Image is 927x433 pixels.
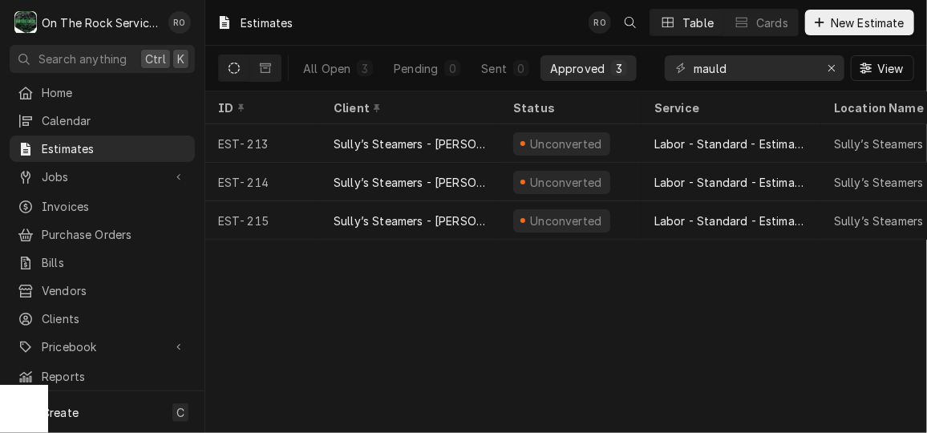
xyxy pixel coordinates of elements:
[168,11,191,34] div: RO
[447,60,457,77] div: 0
[10,221,195,248] a: Purchase Orders
[205,163,321,201] div: EST-214
[205,124,321,163] div: EST-213
[851,55,914,81] button: View
[334,174,488,191] div: Sully’s Steamers - [PERSON_NAME]
[819,55,844,81] button: Erase input
[42,254,187,271] span: Bills
[654,136,808,152] div: Labor - Standard - Estimated
[42,338,163,355] span: Pricebook
[303,60,350,77] div: All Open
[10,45,195,73] button: Search anythingCtrlK
[10,136,195,162] a: Estimates
[828,14,908,31] span: New Estimate
[42,368,187,385] span: Reports
[481,60,507,77] div: Sent
[694,55,814,81] input: Keyword search
[42,226,187,243] span: Purchase Orders
[654,212,808,229] div: Labor - Standard - Estimated
[14,11,37,34] div: O
[654,174,808,191] div: Labor - Standard - Estimated
[10,193,195,220] a: Invoices
[42,198,187,215] span: Invoices
[10,249,195,276] a: Bills
[145,51,166,67] span: Ctrl
[14,11,37,34] div: On The Rock Services's Avatar
[42,282,187,299] span: Vendors
[756,14,788,31] div: Cards
[528,212,604,229] div: Unconverted
[617,10,643,35] button: Open search
[513,99,625,116] div: Status
[589,11,611,34] div: RO
[516,60,526,77] div: 0
[177,51,184,67] span: K
[42,140,187,157] span: Estimates
[218,99,305,116] div: ID
[42,112,187,129] span: Calendar
[805,10,914,35] button: New Estimate
[42,168,163,185] span: Jobs
[10,306,195,332] a: Clients
[10,79,195,106] a: Home
[10,334,195,360] a: Go to Pricebook
[360,60,370,77] div: 3
[334,212,488,229] div: Sully’s Steamers - [PERSON_NAME]
[394,60,438,77] div: Pending
[874,60,907,77] span: View
[654,99,805,116] div: Service
[42,84,187,101] span: Home
[10,277,195,304] a: Vendors
[168,11,191,34] div: Rich Ortega's Avatar
[38,51,127,67] span: Search anything
[334,99,484,116] div: Client
[10,107,195,134] a: Calendar
[10,164,195,190] a: Go to Jobs
[589,11,611,34] div: Rich Ortega's Avatar
[334,136,488,152] div: Sully’s Steamers - [PERSON_NAME]
[614,60,624,77] div: 3
[42,310,187,327] span: Clients
[176,404,184,421] span: C
[682,14,714,31] div: Table
[42,406,79,419] span: Create
[528,174,604,191] div: Unconverted
[205,201,321,240] div: EST-215
[42,14,160,31] div: On The Rock Services
[528,136,604,152] div: Unconverted
[10,363,195,390] a: Reports
[550,60,605,77] div: Approved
